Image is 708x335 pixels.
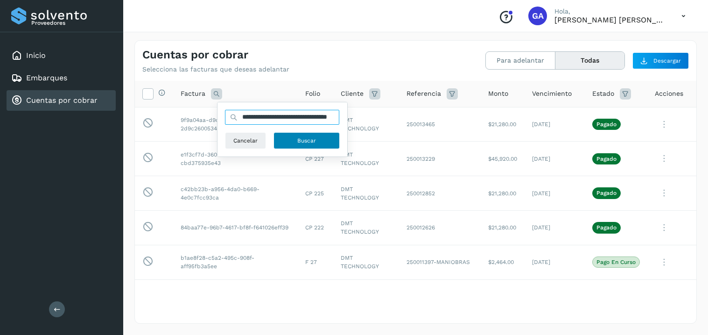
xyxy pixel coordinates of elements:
td: CP 227 [298,142,333,176]
td: 250013465 [399,107,481,142]
td: DMT TECHNOLOGY [333,210,399,245]
td: DMT TECHNOLOGY [333,279,399,314]
td: [DATE] [525,279,585,314]
td: DMT TECHNOLOGY [333,142,399,176]
td: $21,280.00 [481,107,525,142]
td: $2,464.00 [481,245,525,279]
td: 250012626 [399,210,481,245]
td: [DATE] [525,245,585,279]
p: Pago en curso [596,259,636,265]
td: e1f3cf7d-3602-4387-a391-cbd375935e43 [173,142,298,176]
p: GABRIELA ARENAS DELGADILLO [554,15,666,24]
span: Folio [305,89,320,99]
span: Acciones [655,89,683,99]
td: CP 222 [298,210,333,245]
p: Pagado [596,224,617,231]
td: 84baa77e-96b7-4617-bf8f-f641026eff39 [173,210,298,245]
td: DMT TECHNOLOGY [333,245,399,279]
td: c42bb23b-a956-4da0-b669-4e0c7fcc93ca [173,176,298,211]
td: [DATE] [525,142,585,176]
span: Cliente [341,89,364,99]
td: [DATE] [525,210,585,245]
a: Embarques [26,73,67,82]
td: 6ad6e2cc-2ee4-489b-ad7b-98e1de863bff [173,279,298,314]
p: Selecciona las facturas que deseas adelantar [142,65,289,73]
p: Pagado [596,190,617,196]
button: Para adelantar [486,52,555,69]
td: F 27 [298,245,333,279]
td: $45,920.00 [481,142,525,176]
td: [DATE] [525,176,585,211]
div: Inicio [7,45,116,66]
button: Todas [555,52,624,69]
div: Cuentas por cobrar [7,90,116,111]
p: Proveedores [31,20,112,26]
td: 250013229 [399,142,481,176]
button: Descargar [632,52,689,69]
span: Estado [592,89,614,99]
h4: Cuentas por cobrar [142,48,248,62]
div: Embarques [7,68,116,88]
td: CP 225 [298,176,333,211]
span: Factura [181,89,205,99]
p: Pagado [596,121,617,128]
td: 9f9a04aa-d9de-4e95-beb0-2d9c26005346 [173,107,298,142]
a: Cuentas por cobrar [26,96,98,105]
a: Inicio [26,51,46,60]
td: $21,280.00 [481,176,525,211]
p: Pagado [596,156,617,162]
span: Descargar [653,57,681,65]
td: 250012159-MANIOBRAS [399,279,481,314]
td: $2,912.00 [481,279,525,314]
span: Vencimiento [532,89,572,99]
td: $21,280.00 [481,210,525,245]
td: 250011397-MANIOBRAS [399,245,481,279]
p: Hola, [554,7,666,15]
td: b1ae8f28-c5a2-495c-908f-aff95fb3a5ee [173,245,298,279]
td: DMT TECHNOLOGY [333,107,399,142]
td: [DATE] [525,107,585,142]
span: Referencia [407,89,441,99]
td: 250012852 [399,176,481,211]
td: F 26 [298,279,333,314]
span: Monto [488,89,508,99]
td: DMT TECHNOLOGY [333,176,399,211]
